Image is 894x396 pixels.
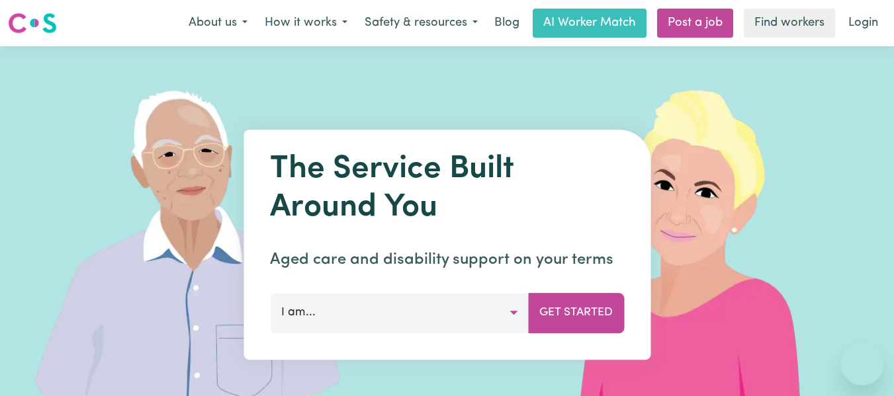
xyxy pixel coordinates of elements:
a: Find workers [744,9,835,38]
a: Login [840,9,886,38]
a: Blog [486,9,527,38]
a: AI Worker Match [533,9,647,38]
img: Careseekers logo [8,11,57,35]
button: Safety & resources [356,9,486,37]
button: About us [180,9,256,37]
h1: The Service Built Around You [270,151,624,227]
button: Get Started [528,293,624,333]
a: Careseekers logo [8,8,57,38]
p: Aged care and disability support on your terms [270,248,624,272]
iframe: Button to launch messaging window [841,343,883,385]
a: Post a job [657,9,733,38]
button: I am... [270,293,529,333]
button: How it works [256,9,356,37]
